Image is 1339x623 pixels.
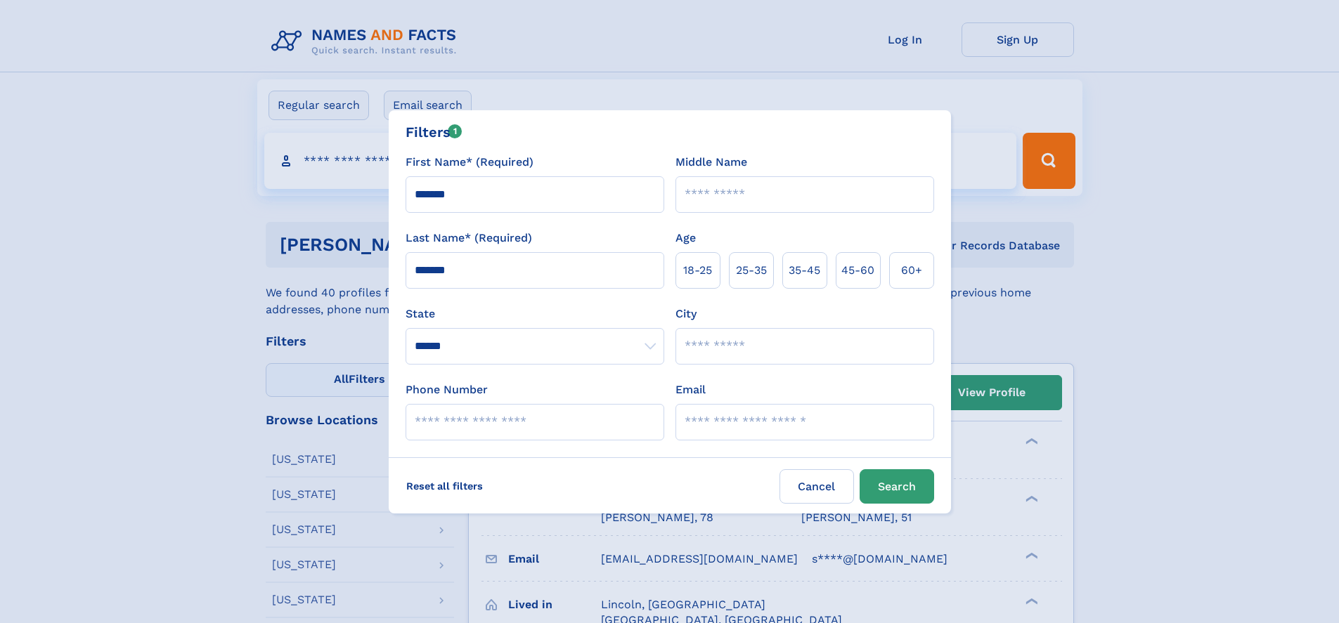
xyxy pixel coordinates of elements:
[406,154,533,171] label: First Name* (Required)
[675,306,697,322] label: City
[406,381,488,398] label: Phone Number
[683,262,712,279] span: 18‑25
[860,469,934,504] button: Search
[675,154,747,171] label: Middle Name
[789,262,820,279] span: 35‑45
[406,230,532,247] label: Last Name* (Required)
[841,262,874,279] span: 45‑60
[397,469,492,503] label: Reset all filters
[901,262,922,279] span: 60+
[780,469,854,504] label: Cancel
[675,230,696,247] label: Age
[406,122,462,143] div: Filters
[736,262,767,279] span: 25‑35
[406,306,664,322] label: State
[675,381,706,398] label: Email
